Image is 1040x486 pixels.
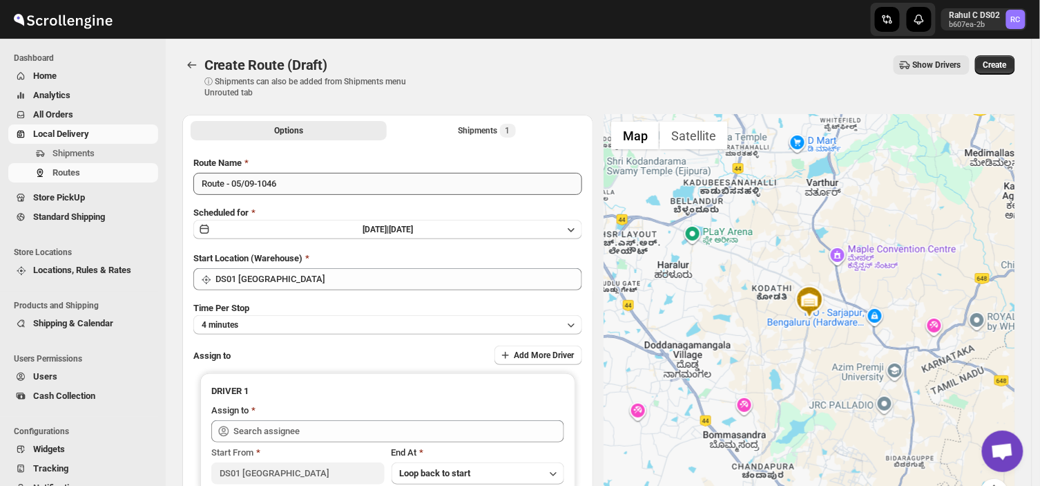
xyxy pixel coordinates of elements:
span: All Orders [33,109,73,120]
a: Open chat [982,431,1023,472]
span: Products and Shipping [14,300,159,311]
span: Scheduled for [193,207,249,218]
p: ⓘ Shipments can also be added from Shipments menu Unrouted tab [204,76,422,98]
span: Locations, Rules & Rates [33,265,131,275]
span: Time Per Stop [193,303,249,313]
button: Home [8,66,158,86]
button: Cash Collection [8,386,158,406]
span: Home [33,71,57,81]
span: [DATE] | [363,225,389,234]
text: RC [1011,15,1021,24]
span: Store Locations [14,247,159,258]
span: Create [983,59,1007,71]
button: Shipments [8,144,158,163]
span: Routes [52,167,80,178]
p: Rahul C DS02 [950,10,1001,21]
span: Route Name [193,158,242,168]
div: Assign to [211,404,249,418]
span: Shipments [52,148,95,158]
button: 4 minutes [193,315,582,335]
span: Create Route (Draft) [204,57,327,73]
span: Analytics [33,90,70,100]
span: Store PickUp [33,192,85,203]
span: [DATE] [389,225,413,234]
button: User menu [941,8,1027,30]
button: Add More Driver [494,346,582,365]
input: Search assignee [233,420,564,442]
span: Options [274,125,303,136]
span: 4 minutes [202,319,238,330]
button: Show street map [611,122,659,149]
button: All Route Options [191,121,387,140]
span: Standard Shipping [33,212,105,222]
button: Loop back to start [392,462,564,485]
span: Widgets [33,444,65,454]
button: Locations, Rules & Rates [8,261,158,280]
span: Cash Collection [33,391,95,401]
span: Dashboard [14,53,159,64]
p: b607ea-2b [950,21,1001,29]
span: Local Delivery [33,129,89,139]
span: Shipping & Calendar [33,318,113,328]
button: Analytics [8,86,158,105]
button: [DATE]|[DATE] [193,220,582,239]
button: Create [975,55,1015,75]
button: Users [8,367,158,386]
h3: DRIVER 1 [211,384,564,398]
span: Rahul C DS02 [1006,10,1025,29]
span: Start From [211,447,253,458]
div: Shipments [459,124,516,138]
span: Start Location (Warehouse) [193,253,302,263]
div: End At [392,446,564,460]
button: All Orders [8,105,158,124]
input: Search location [215,268,582,290]
img: ScrollEngine [11,2,115,37]
span: Assign to [193,351,231,361]
button: Selected Shipments [389,121,586,140]
span: Add More Driver [514,350,574,361]
span: Users Permissions [14,353,159,364]
button: Routes [182,55,202,75]
span: Tracking [33,463,68,474]
span: Configurations [14,426,159,437]
span: Users [33,371,57,382]
button: Routes [8,163,158,183]
button: Show satellite imagery [659,122,728,149]
button: Show Drivers [894,55,970,75]
span: Loop back to start [400,468,471,478]
button: Shipping & Calendar [8,314,158,333]
span: 1 [505,125,510,136]
span: Show Drivers [913,59,961,71]
button: Tracking [8,459,158,478]
button: Widgets [8,440,158,459]
input: Eg: Bengaluru Route [193,173,582,195]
